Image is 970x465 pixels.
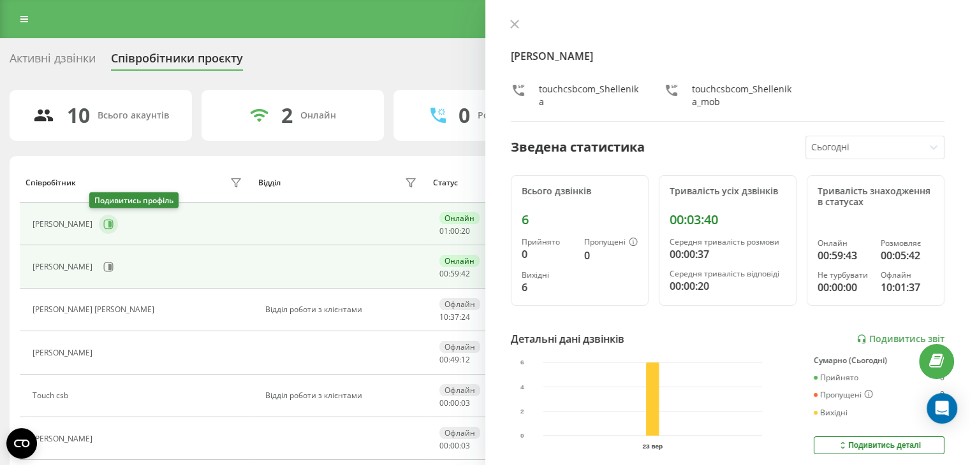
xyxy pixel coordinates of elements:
[439,341,480,353] div: Офлайн
[439,268,448,279] span: 00
[818,239,871,248] div: Онлайн
[300,110,336,121] div: Онлайн
[439,399,470,408] div: : :
[584,238,638,248] div: Пропущені
[818,271,871,280] div: Не турбувати
[439,212,480,224] div: Онлайн
[33,348,96,357] div: [PERSON_NAME]
[439,227,470,236] div: : :
[511,138,645,157] div: Зведена статистика
[814,390,873,400] div: Пропущені
[439,355,470,364] div: : :
[881,271,934,280] div: Офлайн
[511,331,624,347] div: Детальні дані дзвінків
[265,305,420,314] div: Відділ роботи з клієнтами
[461,397,470,408] span: 03
[439,427,480,439] div: Офлайн
[439,354,448,365] span: 00
[522,212,638,227] div: 6
[439,313,470,322] div: : :
[881,280,934,295] div: 10:01:37
[258,178,281,187] div: Відділ
[670,186,786,197] div: Тривалість усіх дзвінків
[450,225,459,236] span: 00
[450,440,459,451] span: 00
[33,305,158,314] div: [PERSON_NAME] [PERSON_NAME]
[670,238,786,247] div: Середня тривалість розмови
[670,212,786,227] div: 00:03:40
[439,255,480,267] div: Онлайн
[692,83,791,108] div: touchcsbcom_Shellenika_mob
[433,178,458,187] div: Статус
[670,278,786,294] div: 00:00:20
[439,441,470,450] div: : :
[522,186,638,197] div: Всього дзвінків
[522,280,574,295] div: 6
[439,298,480,310] div: Офлайн
[818,248,871,263] div: 00:59:43
[439,397,448,408] span: 00
[439,269,470,278] div: : :
[642,443,663,450] text: 23 вер
[461,225,470,236] span: 20
[814,373,858,382] div: Прийнято
[439,384,480,396] div: Офлайн
[814,356,944,365] div: Сумарно (Сьогодні)
[522,247,574,262] div: 0
[818,280,871,295] div: 00:00:00
[450,354,459,365] span: 49
[940,390,944,400] div: 0
[927,393,957,424] div: Open Intercom Messenger
[520,383,524,390] text: 4
[520,359,524,366] text: 6
[33,220,96,229] div: [PERSON_NAME]
[670,247,786,262] div: 00:00:37
[33,391,71,400] div: Touch csb
[940,373,944,382] div: 0
[33,434,96,443] div: [PERSON_NAME]
[584,248,638,263] div: 0
[461,354,470,365] span: 12
[265,391,420,400] div: Відділ роботи з клієнтами
[814,436,944,454] button: Подивитись деталі
[856,334,944,345] a: Подивитись звіт
[111,52,243,71] div: Співробітники проєкту
[281,103,293,127] div: 2
[450,397,459,408] span: 00
[6,428,37,459] button: Open CMP widget
[450,268,459,279] span: 59
[89,192,179,208] div: Подивитись профіль
[439,225,448,236] span: 01
[461,268,470,279] span: 42
[520,433,524,440] text: 0
[814,408,848,417] div: Вихідні
[818,186,934,208] div: Тривалість знаходження в статусах
[478,110,540,121] div: Розмовляють
[439,311,448,322] span: 10
[461,311,470,322] span: 24
[520,408,524,415] text: 2
[881,239,934,248] div: Розмовляє
[670,269,786,278] div: Середня тривалість відповіді
[881,248,934,263] div: 00:05:42
[10,52,96,71] div: Активні дзвінки
[522,238,574,247] div: Прийнято
[511,48,945,64] h4: [PERSON_NAME]
[837,440,921,450] div: Подивитись деталі
[26,178,76,187] div: Співробітник
[33,262,96,271] div: [PERSON_NAME]
[522,271,574,280] div: Вихідні
[450,311,459,322] span: 37
[439,440,448,451] span: 00
[459,103,470,127] div: 0
[461,440,470,451] span: 03
[98,110,169,121] div: Всього акаунтів
[67,103,90,127] div: 10
[539,83,638,108] div: touchcsbcom_Shellenika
